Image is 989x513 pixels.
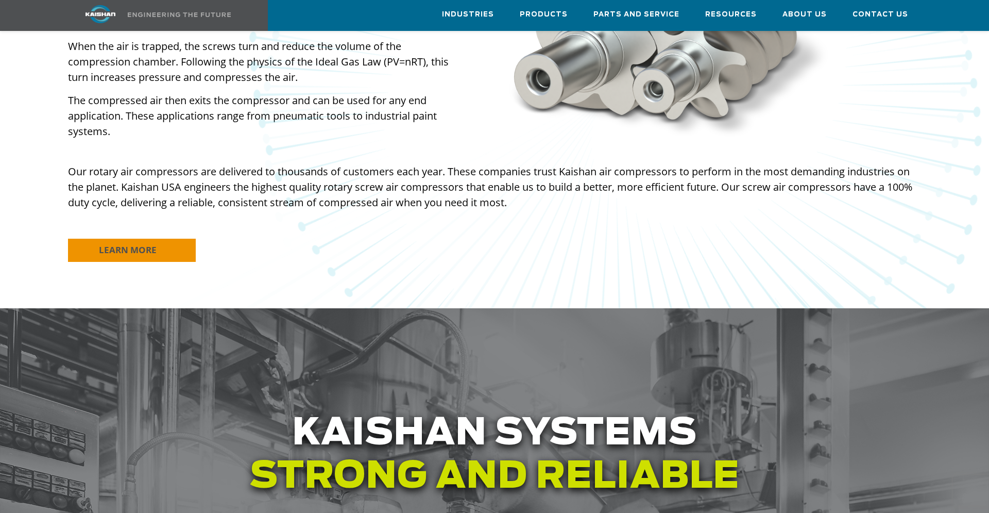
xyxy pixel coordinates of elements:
[852,1,908,28] a: Contact Us
[250,458,740,495] span: Strong and reliable
[593,9,679,21] span: Parts and Service
[99,244,157,256] span: LEARN MORE
[520,9,568,21] span: Products
[68,239,196,262] a: LEARN MORE
[68,412,921,499] h1: Kaishan systems
[705,9,757,21] span: Resources
[442,9,494,21] span: Industries
[520,1,568,28] a: Products
[705,1,757,28] a: Resources
[782,9,827,21] span: About Us
[442,1,494,28] a: Industries
[593,1,679,28] a: Parts and Service
[852,9,908,21] span: Contact Us
[782,1,827,28] a: About Us
[68,164,921,210] p: Our rotary air compressors are delivered to thousands of customers each year. These companies tru...
[62,5,139,23] img: kaishan logo
[128,12,231,17] img: Engineering the future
